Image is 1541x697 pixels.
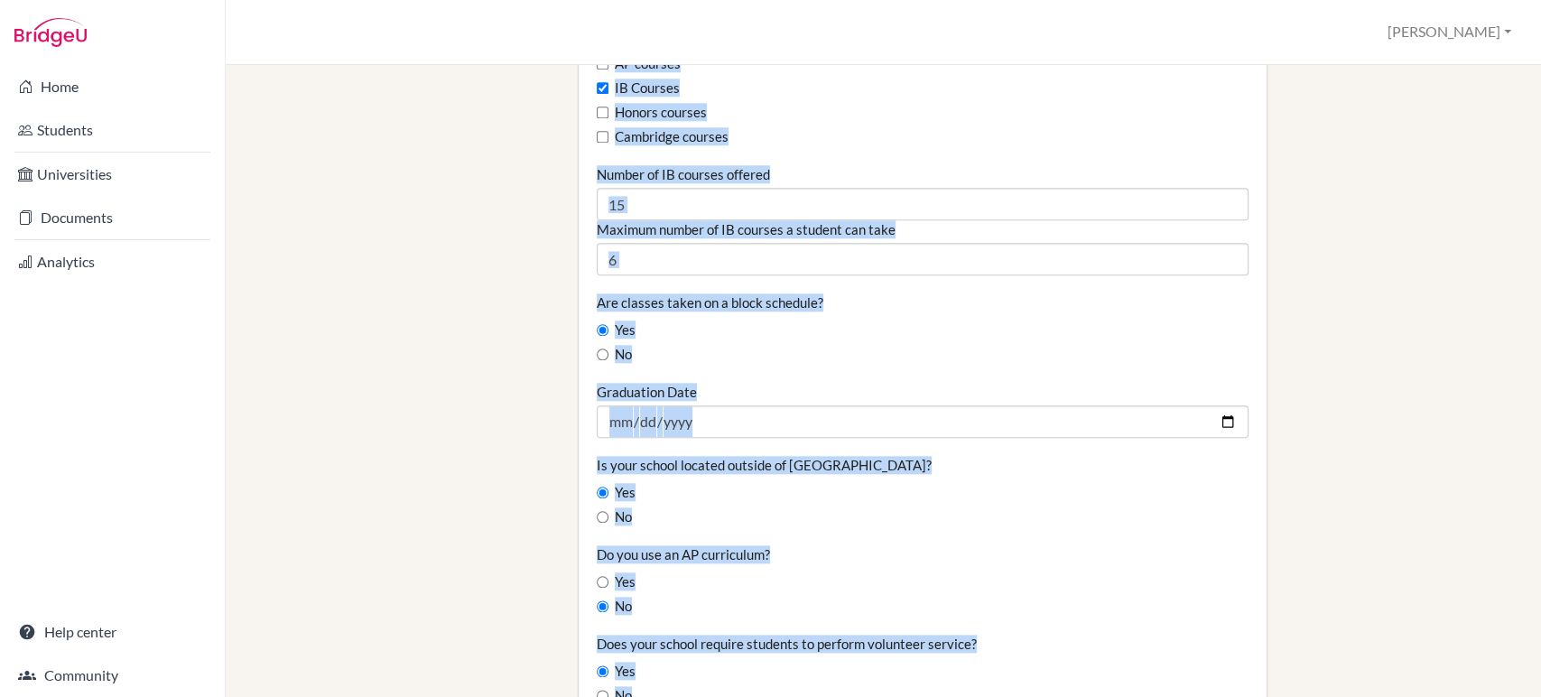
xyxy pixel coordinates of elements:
[4,112,221,148] a: Students
[597,456,932,474] label: Is your school located outside of [GEOGRAPHIC_DATA]?
[597,345,632,365] label: No
[4,156,221,192] a: Universities
[597,483,636,503] label: Yes
[597,662,636,682] label: Yes
[4,244,221,280] a: Analytics
[4,200,221,236] a: Documents
[597,507,632,527] label: No
[597,321,636,340] label: Yes
[597,220,896,238] label: Maximum number of IB courses a student can take
[597,107,608,118] input: Honors courses
[1379,15,1519,49] button: [PERSON_NAME]
[597,82,608,94] input: IB Courses
[4,657,221,693] a: Community
[597,487,608,498] input: Yes
[597,600,608,612] input: No
[597,27,1248,147] div: Which of the following courses are offered at your school?
[597,635,977,653] label: Does your school require students to perform volunteer service?
[4,614,221,650] a: Help center
[597,383,697,401] label: Graduation Date
[597,511,608,523] input: No
[4,69,221,105] a: Home
[597,572,636,592] label: Yes
[597,324,608,336] input: Yes
[597,665,608,677] input: Yes
[597,348,608,360] input: No
[597,131,608,143] input: Cambridge courses
[597,576,608,588] input: Yes
[597,597,632,617] label: No
[597,545,770,563] label: Do you use an AP curriculum?
[597,293,823,311] label: Are classes taken on a block schedule?
[597,79,680,98] label: IB Courses
[597,165,770,183] label: Number of IB courses offered
[14,18,87,47] img: Bridge-U
[597,103,707,123] label: Honors courses
[597,127,729,147] label: Cambridge courses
